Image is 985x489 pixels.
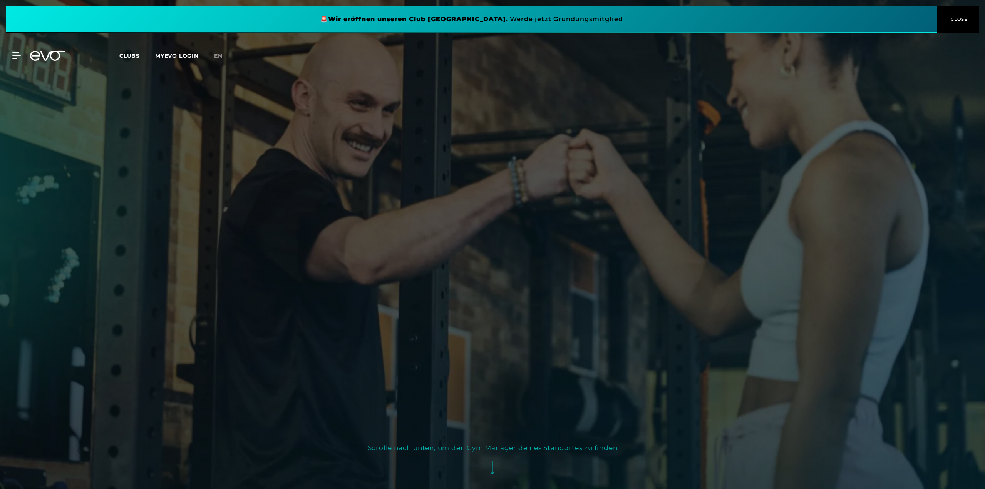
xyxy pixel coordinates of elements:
a: MYEVO LOGIN [155,52,199,59]
span: Clubs [119,52,140,59]
a: Clubs [119,52,155,59]
button: CLOSE [937,6,979,33]
a: en [214,52,232,60]
span: CLOSE [949,16,968,23]
span: en [214,52,223,59]
button: Scrolle nach unten, um den Gym Manager deines Standortes zu finden [368,442,618,481]
div: Scrolle nach unten, um den Gym Manager deines Standortes zu finden [368,442,618,454]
